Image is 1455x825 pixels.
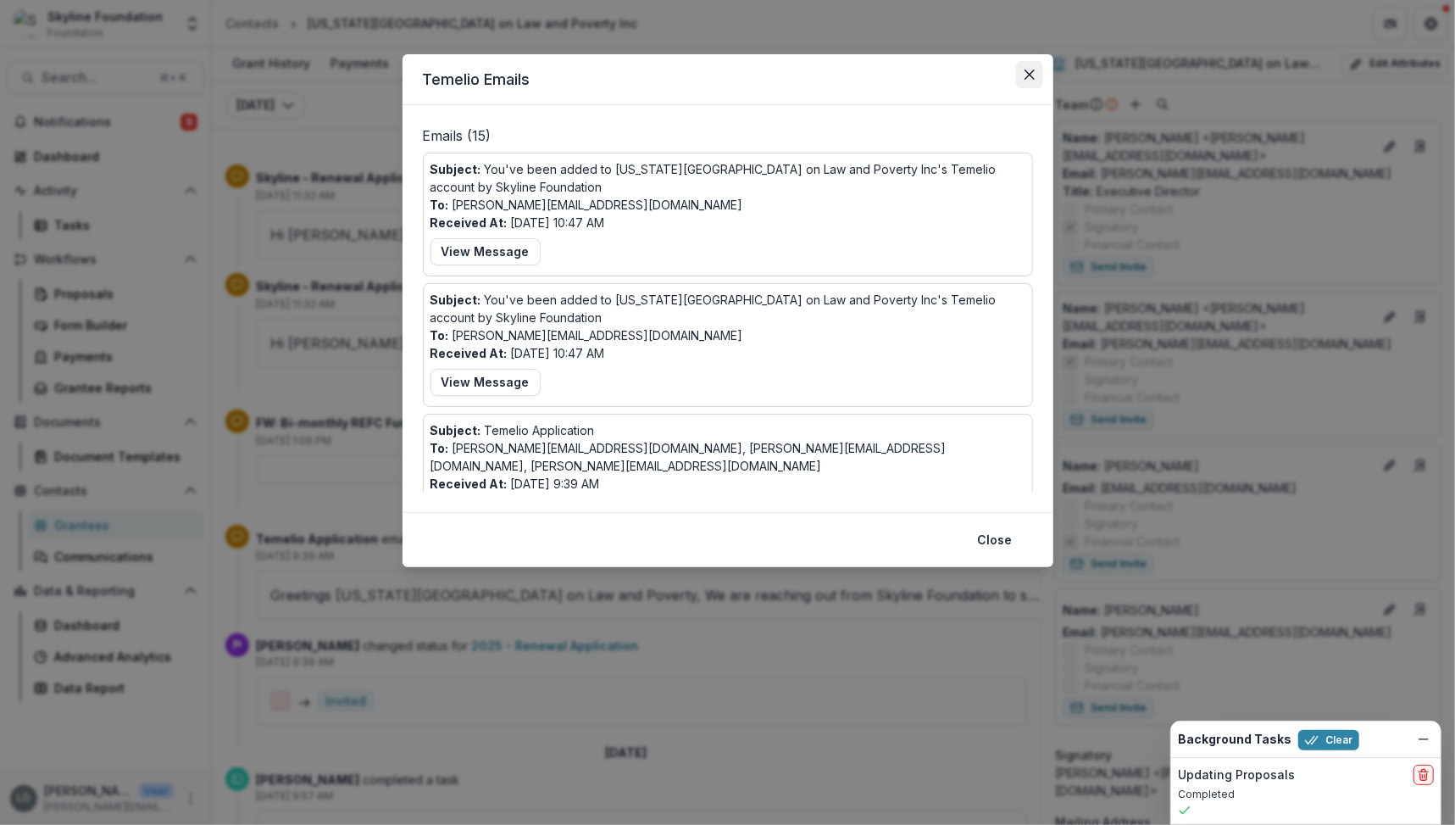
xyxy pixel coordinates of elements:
b: Subject: [430,162,481,176]
button: Close [1016,61,1043,88]
h2: Updating Proposals [1178,768,1295,783]
b: Received At: [430,477,508,491]
p: [PERSON_NAME][EMAIL_ADDRESS][DOMAIN_NAME] [430,196,743,214]
p: You've been added to [US_STATE][GEOGRAPHIC_DATA] on Law and Poverty Inc's Temelio account by Skyl... [430,291,1025,326]
b: To: [430,328,449,343]
p: [DATE] 10:47 AM [430,344,605,362]
button: View Message [430,369,541,396]
header: Temelio Emails [403,54,1053,105]
p: [PERSON_NAME][EMAIL_ADDRESS][DOMAIN_NAME], [PERSON_NAME][EMAIL_ADDRESS][DOMAIN_NAME], [PERSON_NAM... [430,439,1025,475]
button: delete [1413,765,1434,785]
p: Temelio Application [430,421,595,439]
p: Emails ( 15 ) [423,125,1033,153]
p: [PERSON_NAME][EMAIL_ADDRESS][DOMAIN_NAME] [430,326,743,344]
b: Subject: [430,293,481,307]
button: Close [968,527,1023,554]
p: You've been added to [US_STATE][GEOGRAPHIC_DATA] on Law and Poverty Inc's Temelio account by Skyl... [430,160,1025,196]
h2: Background Tasks [1178,733,1291,747]
button: View Message [430,238,541,265]
p: Completed [1178,787,1434,802]
b: To: [430,441,449,455]
b: Received At: [430,215,508,230]
p: [DATE] 9:39 AM [430,475,600,493]
b: To: [430,198,449,212]
p: [DATE] 10:47 AM [430,214,605,231]
button: Dismiss [1413,729,1434,750]
b: Subject: [430,423,481,438]
button: Clear [1298,730,1359,750]
b: Received At: [430,346,508,360]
